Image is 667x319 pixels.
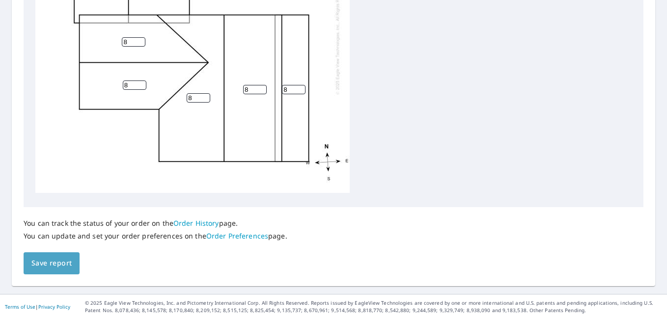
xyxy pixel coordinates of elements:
[31,257,72,269] span: Save report
[24,252,80,274] button: Save report
[5,303,35,310] a: Terms of Use
[206,231,268,240] a: Order Preferences
[38,303,70,310] a: Privacy Policy
[85,299,662,314] p: © 2025 Eagle View Technologies, Inc. and Pictometry International Corp. All Rights Reserved. Repo...
[24,232,287,240] p: You can update and set your order preferences on the page.
[173,218,219,228] a: Order History
[5,304,70,310] p: |
[24,219,287,228] p: You can track the status of your order on the page.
